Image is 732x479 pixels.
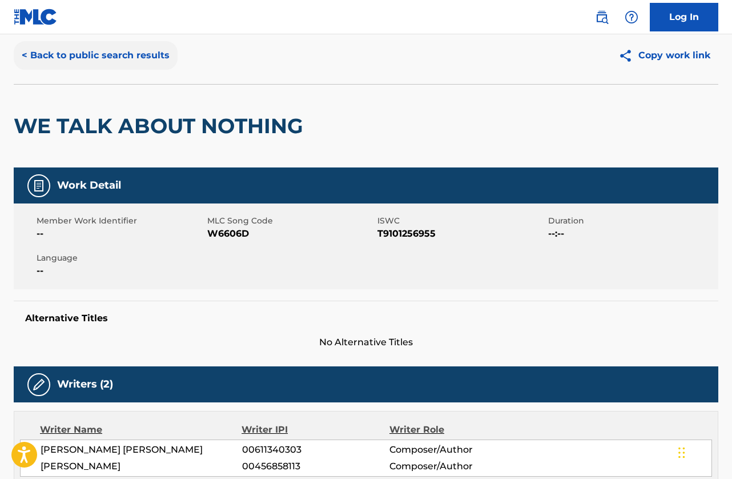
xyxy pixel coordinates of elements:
[207,215,375,227] span: MLC Song Code
[618,49,638,63] img: Copy work link
[610,41,718,70] button: Copy work link
[37,227,204,241] span: --
[14,9,58,25] img: MLC Logo
[389,423,524,437] div: Writer Role
[548,227,716,241] span: --:--
[40,423,242,437] div: Writer Name
[242,460,390,473] span: 00456858113
[650,3,718,31] a: Log In
[675,424,732,479] iframe: Chat Widget
[678,436,685,470] div: Drag
[37,215,204,227] span: Member Work Identifier
[37,264,204,278] span: --
[14,113,309,139] h2: WE TALK ABOUT NOTHING
[14,41,178,70] button: < Back to public search results
[377,227,545,241] span: T9101256955
[57,378,113,391] h5: Writers (2)
[25,313,707,324] h5: Alternative Titles
[242,443,390,457] span: 00611340303
[389,460,524,473] span: Composer/Author
[377,215,545,227] span: ISWC
[14,336,718,349] span: No Alternative Titles
[207,227,375,241] span: W6606D
[242,423,389,437] div: Writer IPI
[620,6,643,29] div: Help
[37,252,204,264] span: Language
[590,6,613,29] a: Public Search
[32,378,46,392] img: Writers
[32,179,46,193] img: Work Detail
[548,215,716,227] span: Duration
[41,460,242,473] span: [PERSON_NAME]
[625,10,638,24] img: help
[57,179,121,192] h5: Work Detail
[41,443,242,457] span: [PERSON_NAME] [PERSON_NAME]
[595,10,609,24] img: search
[389,443,524,457] span: Composer/Author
